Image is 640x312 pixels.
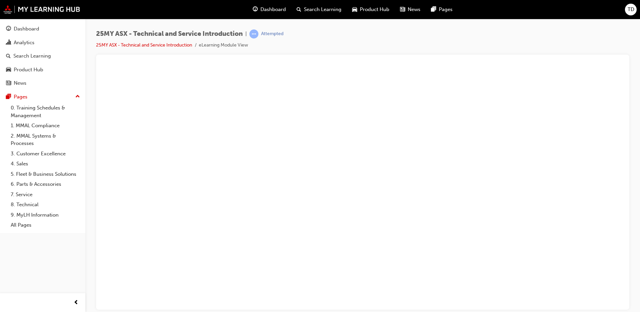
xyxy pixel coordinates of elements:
a: pages-iconPages [426,3,458,16]
a: 9. MyLH Information [8,210,83,220]
button: TD [625,4,637,15]
a: 7. Service [8,189,83,200]
span: prev-icon [74,299,79,307]
span: News [408,6,420,13]
span: search-icon [297,5,301,14]
a: Dashboard [3,23,83,35]
a: Search Learning [3,50,83,62]
span: pages-icon [431,5,436,14]
a: Analytics [3,36,83,49]
span: | [245,30,247,38]
div: News [14,79,26,87]
a: guage-iconDashboard [247,3,291,16]
button: Pages [3,91,83,103]
a: news-iconNews [395,3,426,16]
span: news-icon [400,5,405,14]
a: 2. MMAL Systems & Processes [8,131,83,149]
span: chart-icon [6,40,11,46]
span: guage-icon [6,26,11,32]
span: 25MY ASX - Technical and Service Introduction [96,30,243,38]
span: Pages [439,6,453,13]
a: Product Hub [3,64,83,76]
a: 1. MMAL Compliance [8,121,83,131]
span: search-icon [6,53,11,59]
span: car-icon [352,5,357,14]
div: Pages [14,93,27,101]
span: Product Hub [360,6,389,13]
a: 8. Technical [8,200,83,210]
div: Product Hub [14,66,43,74]
img: mmal [3,5,80,14]
span: up-icon [75,92,80,101]
span: Dashboard [260,6,286,13]
a: News [3,77,83,89]
span: learningRecordVerb_ATTEMPT-icon [249,29,258,38]
div: Dashboard [14,25,39,33]
a: All Pages [8,220,83,230]
span: car-icon [6,67,11,73]
a: search-iconSearch Learning [291,3,347,16]
a: 3. Customer Excellence [8,149,83,159]
span: news-icon [6,80,11,86]
button: DashboardAnalyticsSearch LearningProduct HubNews [3,21,83,91]
div: Search Learning [13,52,51,60]
span: TD [628,6,634,13]
a: 4. Sales [8,159,83,169]
a: car-iconProduct Hub [347,3,395,16]
span: pages-icon [6,94,11,100]
div: Attempted [261,31,284,37]
a: 5. Fleet & Business Solutions [8,169,83,179]
li: eLearning Module View [199,42,248,49]
span: Search Learning [304,6,341,13]
span: guage-icon [253,5,258,14]
div: Analytics [14,39,34,47]
a: 0. Training Schedules & Management [8,103,83,121]
a: 6. Parts & Accessories [8,179,83,189]
a: 25MY ASX - Technical and Service Introduction [96,42,192,48]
